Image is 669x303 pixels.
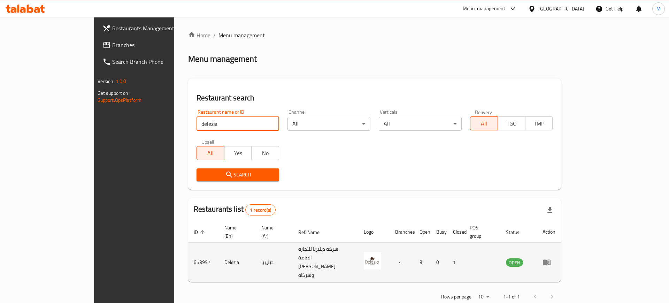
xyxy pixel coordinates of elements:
[358,221,390,243] th: Logo
[470,116,498,130] button: All
[188,53,257,65] h2: Menu management
[498,116,525,130] button: TGO
[431,221,447,243] th: Busy
[506,259,523,267] span: OPEN
[525,116,553,130] button: TMP
[213,31,216,39] li: /
[227,148,249,158] span: Yes
[537,221,561,243] th: Action
[112,58,200,66] span: Search Branch Phone
[194,228,207,236] span: ID
[463,5,506,13] div: Menu-management
[194,204,276,215] h2: Restaurants list
[506,228,529,236] span: Status
[197,117,279,131] input: Search for restaurant name or ID..
[116,77,126,86] span: 1.0.0
[656,5,661,13] span: M
[414,243,431,282] td: 3
[475,109,492,114] label: Delivery
[503,293,520,301] p: 1-1 of 1
[364,252,381,270] img: Delezia
[261,224,284,240] span: Name (Ar)
[188,221,561,282] table: enhanced table
[256,243,293,282] td: ديليزيا
[97,20,206,37] a: Restaurants Management
[475,292,492,302] div: Rows per page:
[97,37,206,53] a: Branches
[538,5,584,13] div: [GEOGRAPHIC_DATA]
[112,41,200,49] span: Branches
[224,224,247,240] span: Name (En)
[431,243,447,282] td: 0
[98,96,142,105] a: Support.OpsPlatform
[218,31,265,39] span: Menu management
[473,119,495,129] span: All
[390,243,414,282] td: 4
[197,93,553,103] h2: Restaurant search
[201,139,214,144] label: Upsell
[245,204,276,215] div: Total records count
[254,148,276,158] span: No
[293,243,358,282] td: شركه ديليزيا للتجاره العامة [PERSON_NAME] وشركاه
[541,202,558,218] div: Export file
[97,53,206,70] a: Search Branch Phone
[414,221,431,243] th: Open
[528,119,550,129] span: TMP
[447,221,464,243] th: Closed
[112,24,200,32] span: Restaurants Management
[98,89,130,98] span: Get support on:
[501,119,523,129] span: TGO
[200,148,222,158] span: All
[98,77,115,86] span: Version:
[197,168,279,181] button: Search
[202,171,274,179] span: Search
[379,117,462,131] div: All
[390,221,414,243] th: Branches
[441,293,472,301] p: Rows per page:
[287,117,370,131] div: All
[224,146,252,160] button: Yes
[246,207,275,213] span: 1 record(s)
[197,146,224,160] button: All
[447,243,464,282] td: 1
[506,258,523,267] div: OPEN
[543,258,555,266] div: Menu
[219,243,256,282] td: Delezia
[470,224,492,240] span: POS group
[188,31,561,39] nav: breadcrumb
[251,146,279,160] button: No
[298,228,329,236] span: Ref. Name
